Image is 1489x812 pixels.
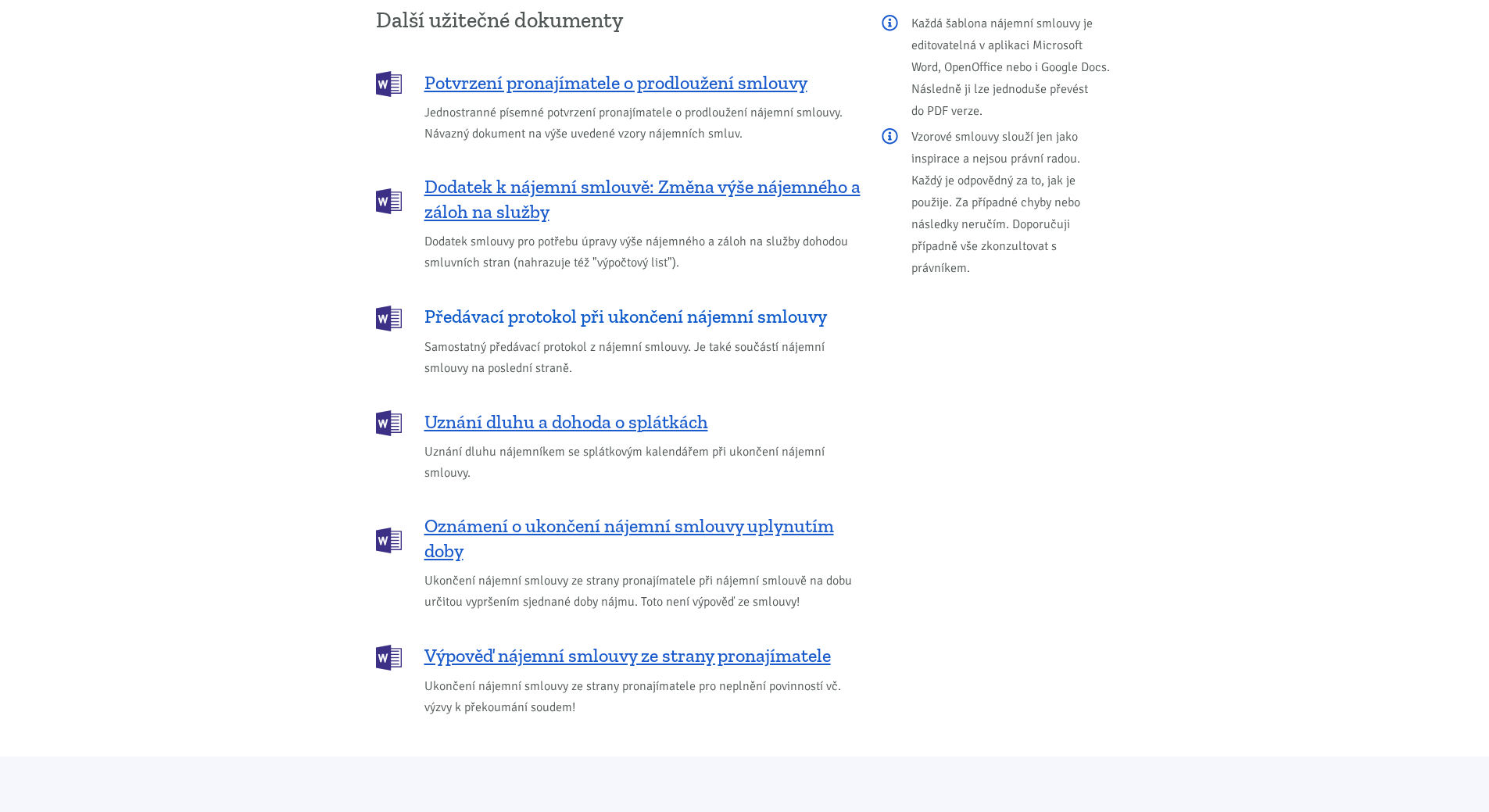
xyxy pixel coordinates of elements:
[376,513,861,563] a: Oznámení o ukončení nájemní smlouvy uplynutím doby
[376,410,402,436] img: DOCX (Word)
[376,304,861,330] a: Předávací protokol při ukončení nájemní smlouvy
[424,643,831,668] span: Výpověď nájemní smlouvy ze strany pronajímatele
[882,126,1114,279] p: Vzorové smlouvy slouží jen jako inspirace a nejsou právní radou. Každý je odpovědný za to, jak je...
[376,188,402,214] img: DOCX (Word)
[376,528,402,553] img: DOCX (Word)
[424,70,807,95] span: Potvrzení pronajímatele o prodloužení smlouvy
[376,174,861,224] a: Dodatek k nájemní smlouvě: Změna výše nájemného a záloh na služby
[424,571,861,613] span: Ukončení nájemní smlouvy ze strany pronajímatele při nájemní smlouvě na dobu určitou vypršením sj...
[424,231,861,274] span: Dodatek smlouvy pro potřebu úpravy výše nájemného a záloh na služby dohodou smluvních stran (nahr...
[424,442,861,484] span: Uznání dluhu nájemníkem se splátkovým kalendářem při ukončení nájemní smlouvy.
[376,643,861,669] a: Výpověď nájemní smlouvy ze strany pronajímatele
[424,102,861,145] span: Jednostranné písemné potvrzení pronajímatele o prodloužení nájemní smlouvy. Návazný dokument na v...
[424,410,708,435] span: Uznání dluhu a dohoda o splátkách
[376,71,402,97] img: DOCX (Word)
[882,13,1114,122] p: Každá šablona nájemní smlouvy je editovatelná v aplikaci Microsoft Word, OpenOffice nebo i Google...
[424,337,861,379] span: Samostatný předávací protokol z nájemní smlouvy. Je také součástí nájemní smlouvy na poslední str...
[376,9,861,32] h3: Další užitečné dokumenty
[424,304,827,329] span: Předávací protokol při ukončení nájemní smlouvy
[376,306,402,331] img: DOCX (Word)
[376,645,402,671] img: DOCX (Word)
[376,70,861,95] a: Potvrzení pronajímatele o prodloužení smlouvy
[376,409,861,435] a: Uznání dluhu a dohoda o splátkách
[424,513,861,563] span: Oznámení o ukončení nájemní smlouvy uplynutím doby
[424,174,861,224] span: Dodatek k nájemní smlouvě: Změna výše nájemného a záloh na služby
[424,676,861,718] span: Ukončení nájemní smlouvy ze strany pronajímatele pro neplnění povinností vč. výzvy k překoumání s...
